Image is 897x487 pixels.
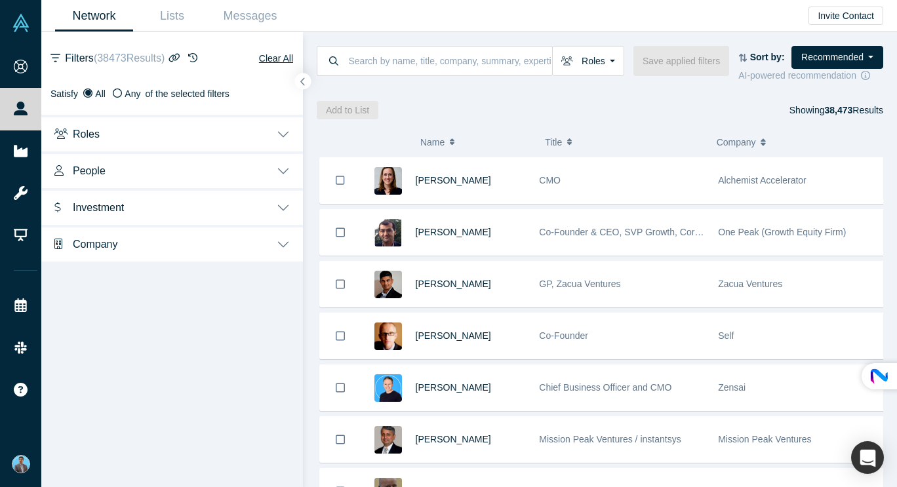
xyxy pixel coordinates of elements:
a: [PERSON_NAME] [416,227,491,237]
button: Bookmark [320,157,361,203]
button: Title [545,128,702,156]
span: Zacua Ventures [718,279,782,289]
span: Co-Founder [539,330,588,341]
img: Fawad Zakariya's Profile Image [374,219,402,246]
img: Akshay Panse's Account [12,455,30,473]
span: Name [420,128,445,156]
span: People [73,165,106,177]
a: [PERSON_NAME] [416,434,491,444]
span: Zensai [718,382,746,393]
a: [PERSON_NAME] [416,330,491,341]
strong: Sort by: [750,52,785,62]
span: Alchemist Accelerator [718,175,807,185]
button: Bookmark [320,365,361,410]
span: One Peak (Growth Equity Firm) [718,227,846,237]
button: Roles [552,46,624,76]
div: Satisfy of the selected filters [50,87,294,101]
a: Messages [211,1,289,31]
button: People [41,151,303,188]
button: Bookmark [320,262,361,307]
a: [PERSON_NAME] [416,279,491,289]
img: Robin Daniels's Profile Image [374,374,402,402]
span: Co-Founder & CEO, SVP Growth, Corporate & Business Development [539,227,826,237]
button: Roles [41,115,303,151]
div: AI-powered recommendation [738,69,883,83]
a: [PERSON_NAME] [416,382,491,393]
button: Investment [41,188,303,225]
input: Search by name, title, company, summary, expertise, investment criteria or topics of focus [348,45,552,76]
strong: 38,473 [824,105,852,115]
button: Clear All [258,50,294,66]
button: Save applied filters [633,46,729,76]
span: Title [545,128,562,156]
span: Mission Peak Ventures [718,434,811,444]
button: Add to List [317,101,378,119]
span: Any [125,88,140,99]
button: Bookmark [320,313,361,359]
img: Devon Crews's Profile Image [374,167,402,195]
span: GP, Zacua Ventures [539,279,620,289]
button: Company [41,225,303,262]
button: Company [717,128,874,156]
img: Vipin Chawla's Profile Image [374,426,402,454]
span: ( 38473 Results) [94,52,165,64]
span: Self [718,330,734,341]
div: Showing [789,101,883,119]
span: Roles [73,128,100,140]
a: Network [55,1,133,31]
span: CMO [539,175,561,185]
span: Investment [73,201,124,214]
a: [PERSON_NAME] [416,175,491,185]
img: Vivin Hegde's Profile Image [374,271,402,298]
a: Lists [133,1,211,31]
span: Filters [65,50,165,66]
button: Recommended [791,46,883,69]
img: Alchemist Vault Logo [12,14,30,32]
button: Name [420,128,531,156]
span: Company [73,238,117,250]
span: Chief Business Officer and CMO [539,382,671,393]
span: Results [824,105,883,115]
span: Mission Peak Ventures / instantsys [539,434,681,444]
button: Bookmark [320,210,361,255]
button: Bookmark [320,417,361,462]
button: Invite Contact [808,7,883,25]
span: Company [717,128,756,156]
img: Robert Winder's Profile Image [374,322,402,350]
span: All [95,88,106,99]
